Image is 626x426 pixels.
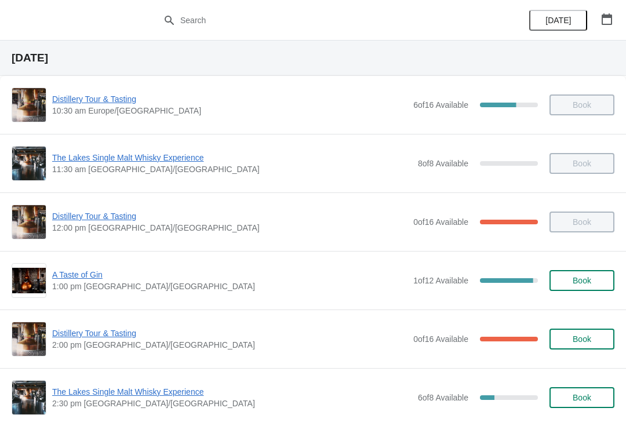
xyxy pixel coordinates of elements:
[52,105,407,116] span: 10:30 am Europe/[GEOGRAPHIC_DATA]
[12,52,614,64] h2: [DATE]
[12,88,46,122] img: Distillery Tour & Tasting | | 10:30 am Europe/London
[413,217,468,227] span: 0 of 16 Available
[413,276,468,285] span: 1 of 12 Available
[12,322,46,356] img: Distillery Tour & Tasting | | 2:00 pm Europe/London
[12,205,46,239] img: Distillery Tour & Tasting | | 12:00 pm Europe/London
[413,334,468,344] span: 0 of 16 Available
[418,393,468,402] span: 6 of 8 Available
[52,93,407,105] span: Distillery Tour & Tasting
[52,398,412,409] span: 2:30 pm [GEOGRAPHIC_DATA]/[GEOGRAPHIC_DATA]
[529,10,587,31] button: [DATE]
[549,329,614,349] button: Book
[413,100,468,110] span: 6 of 16 Available
[52,152,412,163] span: The Lakes Single Malt Whisky Experience
[573,276,591,285] span: Book
[52,210,407,222] span: Distillery Tour & Tasting
[52,281,407,292] span: 1:00 pm [GEOGRAPHIC_DATA]/[GEOGRAPHIC_DATA]
[52,269,407,281] span: A Taste of Gin
[52,327,407,339] span: Distillery Tour & Tasting
[52,339,407,351] span: 2:00 pm [GEOGRAPHIC_DATA]/[GEOGRAPHIC_DATA]
[52,222,407,234] span: 12:00 pm [GEOGRAPHIC_DATA]/[GEOGRAPHIC_DATA]
[12,268,46,293] img: A Taste of Gin | | 1:00 pm Europe/London
[12,147,46,180] img: The Lakes Single Malt Whisky Experience | | 11:30 am Europe/London
[12,381,46,414] img: The Lakes Single Malt Whisky Experience | | 2:30 pm Europe/London
[418,159,468,168] span: 8 of 8 Available
[573,393,591,402] span: Book
[180,10,469,31] input: Search
[573,334,591,344] span: Book
[52,163,412,175] span: 11:30 am [GEOGRAPHIC_DATA]/[GEOGRAPHIC_DATA]
[549,270,614,291] button: Book
[52,386,412,398] span: The Lakes Single Malt Whisky Experience
[549,387,614,408] button: Book
[545,16,571,25] span: [DATE]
